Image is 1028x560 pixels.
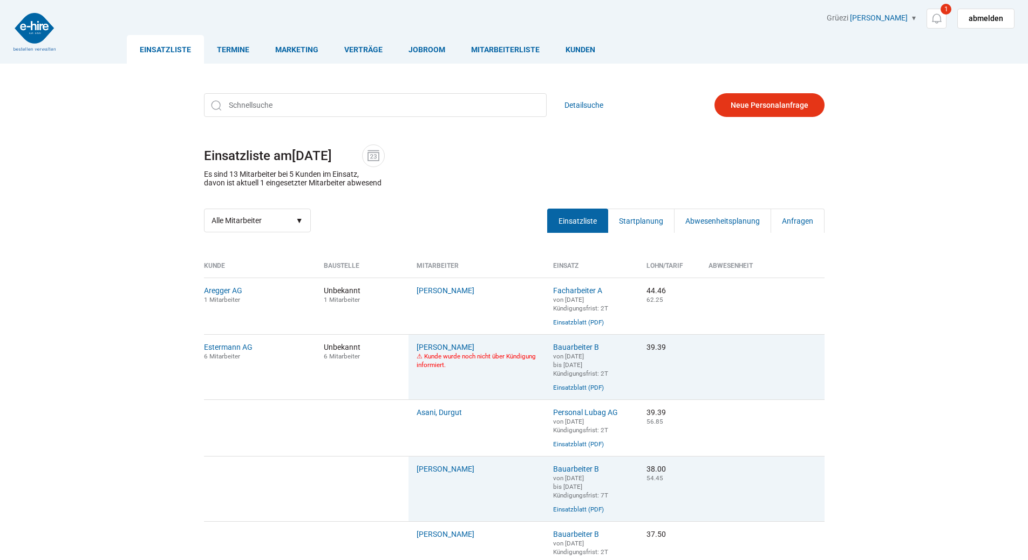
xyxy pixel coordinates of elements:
[127,35,204,64] a: Einsatzliste
[850,13,908,22] a: [PERSON_NAME]
[204,35,262,64] a: Termine
[941,4,951,15] span: 1
[646,296,663,303] small: 62.25
[458,35,553,64] a: Mitarbeiterliste
[396,35,458,64] a: Jobroom
[316,262,409,278] th: Baustelle
[417,530,474,538] a: [PERSON_NAME]
[545,262,638,278] th: Einsatz
[204,262,316,278] th: Kunde
[13,13,56,51] img: logo2.png
[957,9,1015,29] a: abmelden
[553,418,608,434] small: von [DATE] Kündigungsfrist: 2T
[204,296,240,303] small: 1 Mitarbeiter
[324,296,360,303] small: 1 Mitarbeiter
[324,343,401,360] span: Unbekannt
[646,343,666,351] nobr: 39.39
[553,343,599,351] a: Bauarbeiter B
[553,540,608,556] small: von [DATE] Kündigungsfrist: 2T
[417,343,474,351] a: [PERSON_NAME]
[553,465,599,473] a: Bauarbeiter B
[417,465,474,473] a: [PERSON_NAME]
[553,506,604,513] a: Einsatzblatt (PDF)
[324,352,360,360] small: 6 Mitarbeiter
[608,209,675,233] a: Startplanung
[553,408,618,417] a: Personal Lubag AG
[417,352,536,369] font: ⚠ Kunde wurde noch nicht über Kündigung informiert.
[553,296,608,312] small: von [DATE] Kündigungsfrist: 2T
[553,530,599,538] a: Bauarbeiter B
[417,286,474,295] a: [PERSON_NAME]
[646,530,666,538] nobr: 37.50
[674,209,771,233] a: Abwesenheitsplanung
[646,418,663,425] small: 56.85
[638,262,700,278] th: Lohn/Tarif
[553,384,604,391] a: Einsatzblatt (PDF)
[646,286,666,295] nobr: 44.46
[930,12,943,25] img: icon-notification.svg
[553,35,608,64] a: Kunden
[714,93,825,117] a: Neue Personalanfrage
[324,286,401,303] span: Unbekannt
[553,319,604,326] a: Einsatzblatt (PDF)
[547,209,608,233] a: Einsatzliste
[365,148,382,164] img: icon-date.svg
[927,9,947,29] a: 1
[204,93,547,117] input: Schnellsuche
[646,465,666,473] nobr: 38.00
[553,440,604,448] a: Einsatzblatt (PDF)
[417,408,462,417] a: Asani, Durgut
[262,35,331,64] a: Marketing
[204,343,253,351] a: Estermann AG
[771,209,825,233] a: Anfragen
[700,262,825,278] th: Abwesenheit
[827,13,1015,29] div: Grüezi
[204,352,240,360] small: 6 Mitarbeiter
[409,262,545,278] th: Mitarbeiter
[646,474,663,482] small: 54.45
[204,170,382,187] p: Es sind 13 Mitarbeiter bei 5 Kunden im Einsatz, davon ist aktuell 1 eingesetzter Mitarbeiter abwe...
[646,408,666,417] nobr: 39.39
[553,286,602,295] a: Facharbeiter A
[204,144,825,167] h1: Einsatzliste am
[204,286,242,295] a: Aregger AG
[553,474,608,499] small: von [DATE] bis [DATE] Kündigungsfrist: 7T
[553,352,608,377] small: von [DATE] bis [DATE] Kündigungsfrist: 2T
[331,35,396,64] a: Verträge
[564,93,603,117] a: Detailsuche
